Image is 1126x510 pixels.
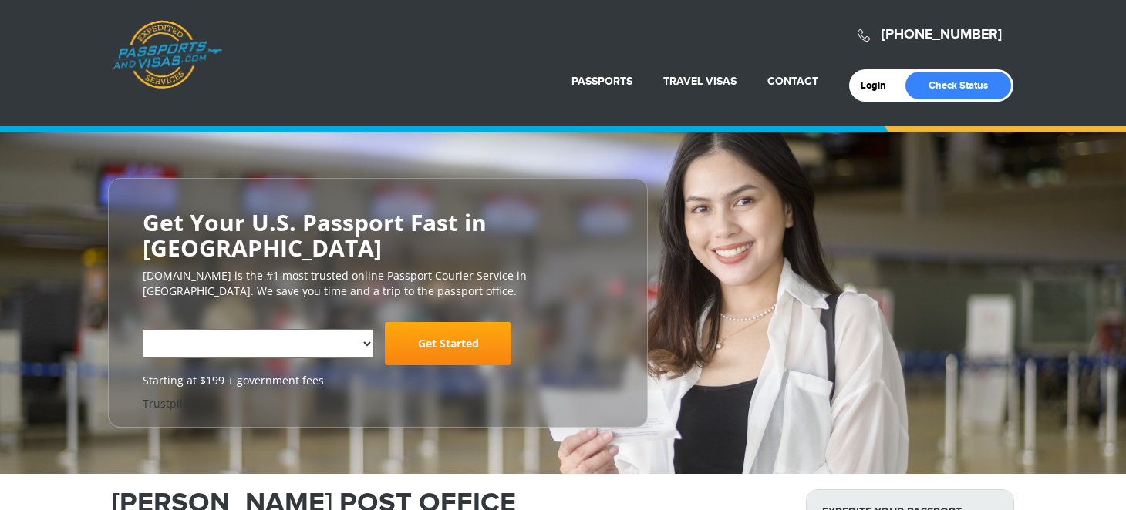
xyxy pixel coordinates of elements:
[767,75,818,88] a: Contact
[905,72,1011,99] a: Check Status
[861,79,897,92] a: Login
[113,20,222,89] a: Passports & [DOMAIN_NAME]
[663,75,737,88] a: Travel Visas
[571,75,632,88] a: Passports
[385,322,511,365] a: Get Started
[143,396,193,411] a: Trustpilot
[143,210,613,260] h2: Get Your U.S. Passport Fast in [GEOGRAPHIC_DATA]
[143,268,613,299] p: [DOMAIN_NAME] is the #1 most trusted online Passport Courier Service in [GEOGRAPHIC_DATA]. We sav...
[143,373,613,388] span: Starting at $199 + government fees
[882,26,1002,43] a: [PHONE_NUMBER]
